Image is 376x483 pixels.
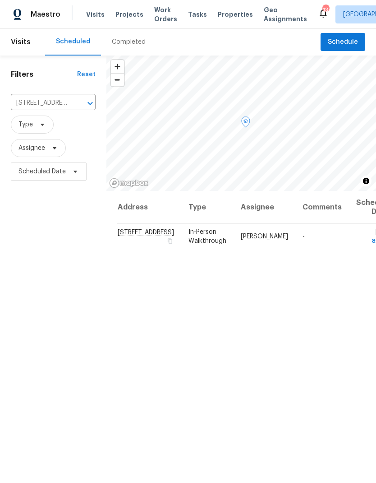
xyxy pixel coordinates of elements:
span: Properties [218,10,253,19]
a: Mapbox homepage [109,178,149,188]
span: Type [18,120,33,129]
span: Tasks [188,11,207,18]
div: Completed [112,37,146,46]
span: Maestro [31,10,60,19]
div: Map marker [241,116,250,130]
button: Copy Address [166,237,174,245]
button: Zoom in [111,60,124,73]
button: Open [84,97,96,110]
span: - [303,233,305,240]
div: Reset [77,70,96,79]
h1: Filters [11,70,77,79]
span: In-Person Walkthrough [188,229,226,244]
div: 13 [322,5,329,14]
button: Schedule [321,33,365,51]
span: Visits [86,10,105,19]
input: Search for an address... [11,96,70,110]
button: Toggle attribution [361,176,371,186]
th: Comments [295,191,349,224]
span: Geo Assignments [264,5,307,23]
span: Assignee [18,144,45,153]
span: [PERSON_NAME] [241,233,288,240]
th: Assignee [234,191,295,224]
span: Projects [115,10,143,19]
div: Scheduled [56,37,90,46]
button: Zoom out [111,73,124,86]
th: Type [181,191,234,224]
span: Visits [11,32,31,52]
span: Scheduled Date [18,167,66,176]
span: Zoom out [111,74,124,86]
th: Address [117,191,181,224]
span: Schedule [328,37,358,48]
span: Work Orders [154,5,177,23]
span: Toggle attribution [363,176,369,186]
